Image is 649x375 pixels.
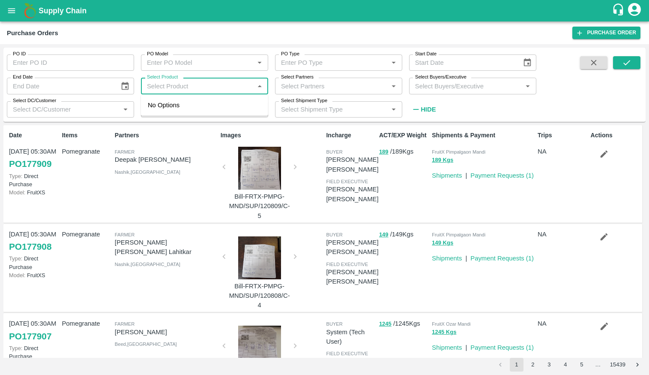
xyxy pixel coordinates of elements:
input: Enter PO Model [144,57,251,68]
div: | [462,339,467,352]
label: PO Type [281,51,299,57]
input: Enter PO ID [7,54,134,71]
span: field executive [326,262,368,267]
a: Shipments [432,344,462,351]
a: Supply Chain [39,5,612,17]
span: Type: [9,345,22,351]
div: | [462,167,467,180]
p: Pomegranate [62,319,111,328]
button: Open [388,81,399,92]
label: Select Product [147,74,178,81]
p: / 1245 Kgs [379,319,428,329]
input: Select Product [144,80,251,91]
span: buyer [326,321,342,327]
p: Incharge [326,131,375,140]
button: Go to page 3 [542,358,556,372]
span: FruitX Pimpalgaon Mandi [432,232,485,237]
button: 189 Kgs [432,155,453,165]
span: Model: [9,189,25,196]
input: Select Partners [278,80,386,91]
span: Model: [9,272,25,278]
a: Shipments [432,172,462,179]
span: Nashik , [GEOGRAPHIC_DATA] [115,169,180,175]
label: Select Buyers/Executive [415,74,467,81]
div: account of current user [627,2,642,20]
p: Items [62,131,111,140]
a: Shipments [432,255,462,262]
span: Farmer [115,232,135,237]
span: Farmer [115,149,135,154]
a: PO177908 [9,239,51,254]
input: Select DC/Customer [9,104,117,115]
p: Pomegranate [62,230,111,239]
button: Go to page 15439 [607,358,628,372]
span: Farmer [115,321,135,327]
span: FruitX Ozar Mandi [432,321,470,327]
p: / 189 Kgs [379,147,428,157]
p: Pomegranate [62,147,111,156]
button: 149 [379,230,389,240]
label: Start Date [415,51,437,57]
p: [PERSON_NAME] [PERSON_NAME] Lahitkar [115,238,217,257]
b: Supply Chain [39,6,87,15]
p: FruitXS [9,271,58,279]
button: Go to page 5 [575,358,589,372]
p: Images [221,131,323,140]
button: Open [254,57,265,68]
button: 189 [379,147,389,157]
p: [DATE] 05:30AM [9,147,58,156]
p: Bill-FRTX-PMPG-MND/SUP/120808/C-4 [227,281,292,310]
span: FruitX Pimpalgaon Mandi [432,149,485,154]
p: Bill-FRTX-PMPG-MND/SUP/120809/C-5 [227,192,292,221]
button: 149 Kgs [432,238,453,248]
p: NA [538,230,587,239]
button: 1245 [379,319,392,329]
p: Trips [538,131,587,140]
span: Type: [9,173,22,179]
label: Select Partners [281,74,314,81]
p: Date [9,131,58,140]
p: [PERSON_NAME] [PERSON_NAME] [326,155,378,174]
label: Select Shipment Type [281,97,327,104]
button: Open [522,81,533,92]
span: field executive [326,351,368,356]
p: [PERSON_NAME] [PERSON_NAME] [326,238,378,257]
input: Start Date [409,54,516,71]
p: FruitXS [9,188,58,197]
button: Choose date [117,78,133,94]
p: [DATE] 05:30AM [9,319,58,328]
nav: pagination navigation [492,358,646,372]
p: Partners [115,131,217,140]
p: NA [538,319,587,328]
div: Purchase Orders [7,27,58,39]
a: Payment Requests (1) [470,255,534,262]
span: field executive [326,179,368,184]
button: Open [120,104,131,115]
span: Type: [9,255,22,262]
input: Select Buyers/Executive [412,80,520,91]
a: PO177909 [9,156,51,172]
p: NA [538,147,587,156]
p: [PERSON_NAME] [PERSON_NAME] [326,267,378,287]
div: | [462,250,467,263]
button: Hide [409,102,438,117]
button: page 1 [510,358,523,372]
p: [PERSON_NAME] [115,327,217,337]
p: System (Tech User) [326,327,375,347]
label: End Date [13,74,33,81]
p: Shipments & Payment [432,131,534,140]
button: 1245 Kgs [432,327,456,337]
input: End Date [7,78,114,94]
span: buyer [326,232,342,237]
input: Select Shipment Type [278,104,374,115]
button: open drawer [2,1,21,21]
p: Direct Purchase [9,254,58,271]
p: Direct Purchase [9,344,58,360]
button: Go to next page [631,358,644,372]
span: buyer [326,149,342,154]
strong: Hide [421,106,436,113]
span: No Options [148,102,179,109]
button: Choose date [519,54,535,71]
div: … [591,361,605,369]
input: Enter PO Type [278,57,386,68]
